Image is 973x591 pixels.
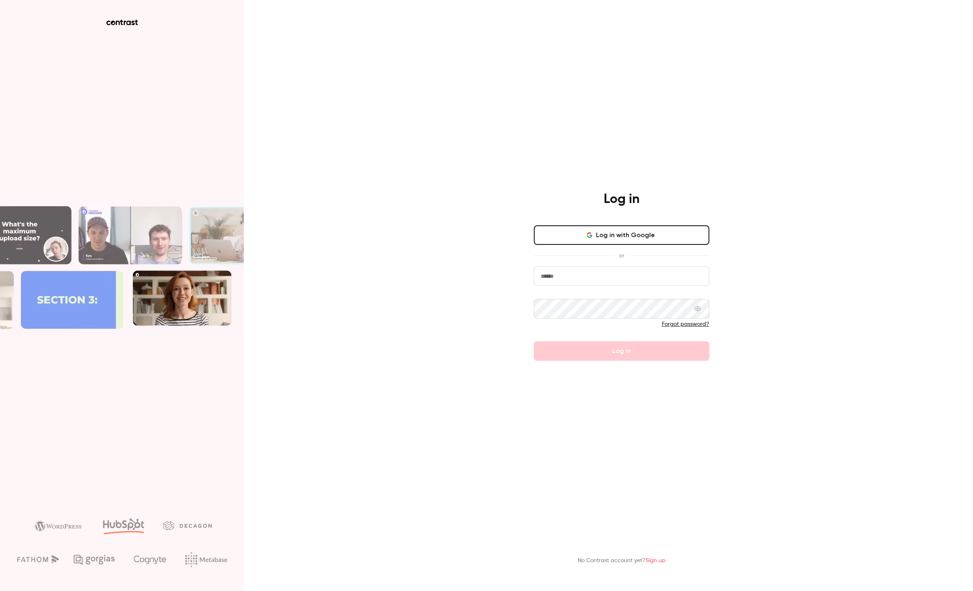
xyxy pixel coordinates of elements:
[163,521,212,530] img: decagon
[662,321,709,327] a: Forgot password?
[578,556,665,565] p: No Contrast account yet?
[534,225,709,245] button: Log in with Google
[615,251,628,260] span: or
[646,558,665,563] a: Sign up
[604,191,639,207] h4: Log in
